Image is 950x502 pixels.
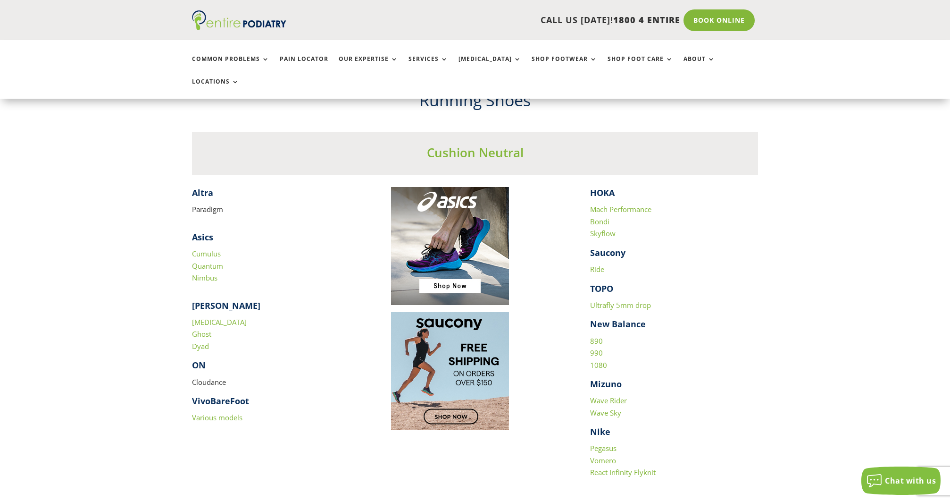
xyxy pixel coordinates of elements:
[192,10,286,30] img: logo (1)
[590,348,603,357] a: 990
[532,56,597,76] a: Shop Footwear
[192,187,360,204] h4: ​
[590,283,613,294] strong: TOPO
[192,329,211,339] a: Ghost
[323,14,680,26] p: CALL US [DATE]!
[192,317,247,327] a: [MEDICAL_DATA]
[885,476,936,486] span: Chat with us
[590,443,617,453] a: Pegasus
[590,264,604,274] a: Ride
[590,247,625,258] strong: Saucony
[590,468,656,477] a: React Infinity Flyknit
[391,187,509,305] img: Image to click to buy ASIC shoes online
[192,56,269,76] a: Common Problems
[590,217,609,226] a: Bondi
[408,56,448,76] a: Services
[192,249,221,258] a: Cumulus
[192,376,360,396] p: Cloudance
[192,341,209,351] a: Dyad
[192,261,223,271] a: Quantum
[861,467,941,495] button: Chat with us
[590,229,616,238] a: Skyflow
[590,378,622,390] strong: Mizuno
[192,413,242,422] a: Various models
[339,56,398,76] a: Our Expertise
[590,456,616,465] a: Vomero
[192,187,213,198] strong: Altra
[683,56,715,76] a: About
[683,9,755,31] a: Book Online
[608,56,673,76] a: Shop Foot Care
[590,187,615,198] strong: HOKA
[192,395,249,407] strong: VivoBareFoot
[192,89,758,117] h2: Running Shoes
[192,78,239,99] a: Locations
[590,318,646,330] strong: New Balance
[192,359,206,371] strong: ON
[613,14,680,26] span: 1800 4 ENTIRE
[458,56,521,76] a: [MEDICAL_DATA]
[192,231,213,243] strong: Asics
[192,23,286,32] a: Entire Podiatry
[590,300,651,310] a: Ultrafly 5mm drop
[192,300,260,311] strong: [PERSON_NAME]
[192,273,217,282] a: Nimbus
[590,360,607,370] a: 1080
[590,408,621,417] a: Wave Sky
[280,56,328,76] a: Pain Locator
[590,204,651,214] a: Mach Performance
[590,336,603,346] a: 890
[192,204,360,216] p: Paradigm
[590,426,610,437] strong: Nike
[192,144,758,166] h3: Cushion Neutral
[590,396,627,405] a: Wave Rider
